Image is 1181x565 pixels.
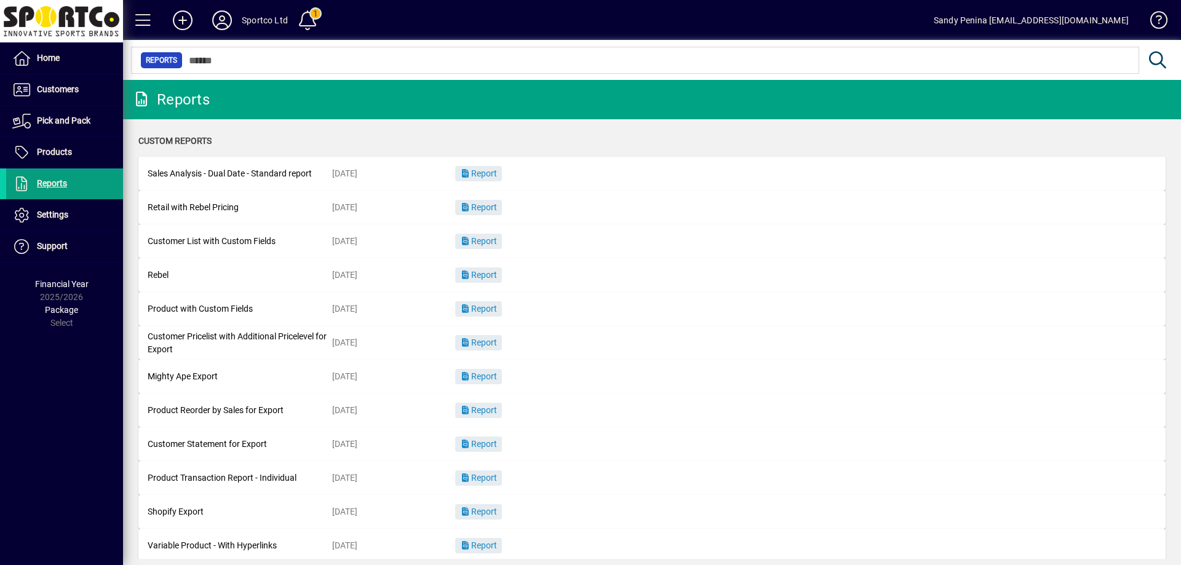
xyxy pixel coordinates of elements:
span: Report [460,338,497,347]
span: Reports [146,54,177,66]
div: [DATE] [332,370,455,383]
div: [DATE] [332,404,455,417]
div: Reports [132,90,210,109]
span: Report [460,168,497,178]
button: Report [455,234,502,249]
div: Product Reorder by Sales for Export [148,404,332,417]
div: Shopify Export [148,505,332,518]
div: [DATE] [332,302,455,315]
span: Report [460,371,497,381]
div: [DATE] [332,438,455,451]
div: [DATE] [332,201,455,214]
button: Report [455,437,502,452]
div: Sales Analysis - Dual Date - Standard report [148,167,332,180]
div: Variable Product - With Hyperlinks [148,539,332,552]
button: Report [455,335,502,350]
span: Report [460,439,497,449]
button: Report [455,369,502,384]
a: Products [6,137,123,168]
span: Reports [37,178,67,188]
div: [DATE] [332,472,455,484]
button: Report [455,470,502,486]
div: Retail with Rebel Pricing [148,201,332,214]
div: [DATE] [332,336,455,349]
span: Report [460,507,497,516]
div: [DATE] [332,505,455,518]
span: Products [37,147,72,157]
div: Mighty Ape Export [148,370,332,383]
button: Report [455,504,502,520]
button: Report [455,301,502,317]
button: Report [455,200,502,215]
div: Rebel [148,269,332,282]
span: Report [460,540,497,550]
span: Package [45,305,78,315]
div: Customer List with Custom Fields [148,235,332,248]
a: Knowledge Base [1141,2,1166,42]
span: Report [460,202,497,212]
a: Home [6,43,123,74]
span: Support [37,241,68,251]
span: Pick and Pack [37,116,90,125]
button: Report [455,267,502,283]
div: Product Transaction Report - Individual [148,472,332,484]
button: Report [455,403,502,418]
div: Sandy Penina [EMAIL_ADDRESS][DOMAIN_NAME] [934,10,1129,30]
span: Report [460,304,497,314]
span: Custom Reports [138,136,212,146]
span: Customers [37,84,79,94]
a: Support [6,231,123,262]
div: Sportco Ltd [242,10,288,30]
div: [DATE] [332,235,455,248]
span: Home [37,53,60,63]
span: Report [460,270,497,280]
div: [DATE] [332,167,455,180]
span: Report [460,473,497,483]
a: Pick and Pack [6,106,123,136]
a: Settings [6,200,123,231]
span: Report [460,405,497,415]
span: Settings [37,210,68,219]
span: Report [460,236,497,246]
div: [DATE] [332,539,455,552]
button: Add [163,9,202,31]
div: [DATE] [332,269,455,282]
div: Customer Pricelist with Additional Pricelevel for Export [148,330,332,356]
span: Financial Year [35,279,89,289]
div: Product with Custom Fields [148,302,332,315]
button: Profile [202,9,242,31]
a: Customers [6,74,123,105]
div: Customer Statement for Export [148,438,332,451]
button: Report [455,538,502,553]
button: Report [455,166,502,181]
